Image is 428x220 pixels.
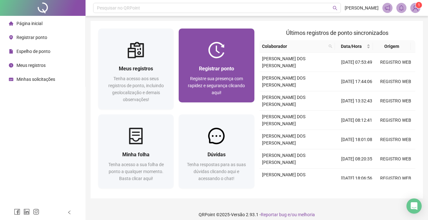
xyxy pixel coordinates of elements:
[9,77,13,81] span: schedule
[98,29,174,109] a: Meus registrosTenha acesso aos seus registros de ponto, incluindo geolocalização e demais observa...
[16,63,46,68] span: Meus registros
[9,49,13,54] span: file
[385,5,390,11] span: notification
[188,76,245,95] span: Registre sua presença com rapidez e segurança clicando aqui!
[376,72,415,91] td: REGISTRO WEB
[14,209,20,215] span: facebook
[108,162,164,181] span: Tenha acesso a sua folha de ponto a qualquer momento. Basta clicar aqui!
[337,169,376,188] td: [DATE] 18:06:56
[337,149,376,169] td: [DATE] 08:20:35
[9,21,13,26] span: home
[327,42,334,51] span: search
[199,66,234,72] span: Registrar ponto
[9,63,13,68] span: clock-circle
[418,3,420,7] span: 1
[411,3,420,13] img: 84075
[179,29,254,102] a: Registrar pontoRegistre sua presença com rapidez e segurança clicando aqui!
[231,212,245,217] span: Versão
[262,172,305,184] span: [PERSON_NAME] DOS [PERSON_NAME]
[262,95,305,107] span: [PERSON_NAME] DOS [PERSON_NAME]
[337,91,376,111] td: [DATE] 13:32:43
[16,49,50,54] span: Espelho de ponto
[337,130,376,149] td: [DATE] 18:01:08
[286,29,388,36] span: Últimos registros de ponto sincronizados
[373,40,411,53] th: Origem
[67,210,72,215] span: left
[23,209,30,215] span: linkedin
[16,21,42,26] span: Página inicial
[262,43,326,50] span: Colaborador
[399,5,404,11] span: bell
[98,114,174,188] a: Minha folhaTenha acesso a sua folha de ponto a qualquer momento. Basta clicar aqui!
[376,130,415,149] td: REGISTRO WEB
[261,212,315,217] span: Reportar bug e/ou melhoria
[208,152,226,158] span: Dúvidas
[376,111,415,130] td: REGISTRO WEB
[345,4,379,11] span: [PERSON_NAME]
[329,44,332,48] span: search
[108,76,164,102] span: Tenha acesso aos seus registros de ponto, incluindo geolocalização e demais observações!
[337,72,376,91] td: [DATE] 17:44:06
[335,40,373,53] th: Data/Hora
[262,153,305,165] span: [PERSON_NAME] DOS [PERSON_NAME]
[337,111,376,130] td: [DATE] 08:12:41
[406,198,422,214] div: Open Intercom Messenger
[376,149,415,169] td: REGISTRO WEB
[337,43,365,50] span: Data/Hora
[262,56,305,68] span: [PERSON_NAME] DOS [PERSON_NAME]
[122,152,150,158] span: Minha folha
[179,114,254,188] a: DúvidasTenha respostas para as suas dúvidas clicando aqui e acessando o chat!
[376,53,415,72] td: REGISTRO WEB
[416,2,422,8] sup: Atualize o seu contato no menu Meus Dados
[333,6,337,10] span: search
[262,133,305,146] span: [PERSON_NAME] DOS [PERSON_NAME]
[376,169,415,188] td: REGISTRO WEB
[9,35,13,40] span: environment
[119,66,153,72] span: Meus registros
[16,35,47,40] span: Registrar ponto
[16,77,55,82] span: Minhas solicitações
[33,209,39,215] span: instagram
[262,75,305,87] span: [PERSON_NAME] DOS [PERSON_NAME]
[376,91,415,111] td: REGISTRO WEB
[262,114,305,126] span: [PERSON_NAME] DOS [PERSON_NAME]
[187,162,246,181] span: Tenha respostas para as suas dúvidas clicando aqui e acessando o chat!
[337,53,376,72] td: [DATE] 07:53:49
